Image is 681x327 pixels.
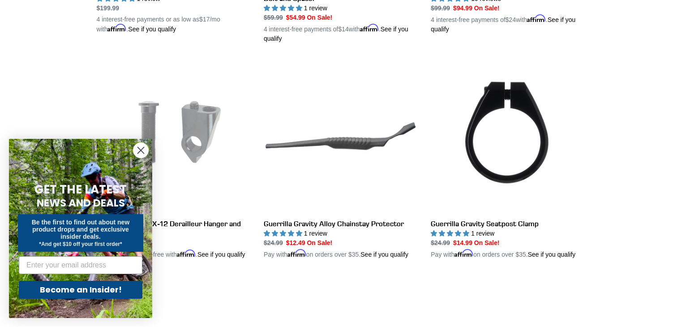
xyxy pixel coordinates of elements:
[39,241,122,247] span: *And get $10 off your first order*
[19,256,142,274] input: Enter your email address
[19,281,142,299] button: Become an Insider!
[32,219,130,240] span: Be the first to find out about new product drops and get exclusive insider deals.
[133,142,149,158] button: Close dialog
[37,196,125,210] span: NEWS AND DEALS
[34,181,127,198] span: GET THE LATEST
